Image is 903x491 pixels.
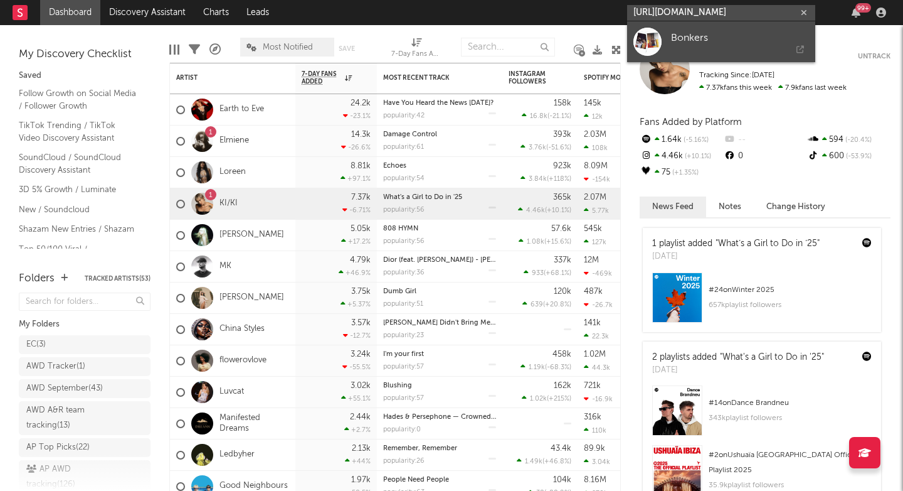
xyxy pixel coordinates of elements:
[19,438,150,457] a: AP Top Picks(22)
[584,112,603,121] div: 12k
[640,117,742,127] span: Fans Added by Platform
[383,163,406,170] a: Echoes
[209,31,221,68] div: A&R Pipeline
[529,144,546,151] span: 3.76k
[699,84,772,92] span: 7.37k fans this week
[584,332,609,340] div: 22.3k
[26,359,85,374] div: AWD Tracker ( 1 )
[219,413,289,434] a: Manifested Dreams
[531,301,543,308] span: 639
[716,239,820,248] a: "What’s a Girl to Do in ‘25"
[350,256,371,264] div: 4.79k
[584,382,601,390] div: 721k
[547,364,569,371] span: -68.3 %
[19,357,150,376] a: AWD Tracker(1)
[554,99,571,107] div: 158k
[518,206,571,214] div: ( )
[169,31,179,68] div: Edit Columns
[351,288,371,296] div: 3.75k
[709,298,872,313] div: 657k playlist followers
[584,426,606,434] div: 110k
[339,269,371,277] div: +46.9 %
[584,131,606,139] div: 2.03M
[553,193,571,202] div: 365k
[584,99,601,107] div: 145k
[584,269,612,278] div: -469k
[554,382,571,390] div: 162k
[342,206,371,214] div: -6.71 %
[807,148,890,165] div: 600
[219,167,246,178] a: Loreen
[546,239,569,245] span: +15.6 %
[709,396,872,411] div: # 14 on Dance Brandneu
[584,395,613,403] div: -16.9k
[19,222,138,236] a: Shazam New Entries / Shazam
[26,440,90,455] div: AP Top Picks ( 22 )
[176,74,270,82] div: Artist
[554,256,571,264] div: 337k
[383,320,496,326] div: Jesus Didn't Bring Me This Far!
[263,43,313,51] span: Most Notified
[720,353,824,362] a: "What's a Girl to Do in '25"
[529,364,545,371] span: 1.19k
[383,194,462,201] a: What's a Girl to Do in '25
[19,68,150,84] div: Saved
[19,203,138,217] a: New / Soundcloud
[391,31,441,68] div: 7-Day Fans Added (7-Day Fans Added)
[341,394,371,402] div: +55.1 %
[551,445,571,453] div: 43.4k
[652,351,824,364] div: 2 playlists added
[584,319,601,327] div: 141k
[723,148,806,165] div: 0
[640,132,723,148] div: 1.64k
[383,477,449,483] a: People Need People
[652,237,820,251] div: 1 playlist added
[383,163,496,170] div: Echoes
[544,458,569,465] span: +46.8 %
[19,47,150,62] div: My Discovery Checklist
[383,351,496,358] div: I'm your first
[343,112,371,120] div: -23.1 %
[341,143,371,151] div: -26.6 %
[383,257,496,264] div: Dior (feat. Chrystal) - Félix Remix
[383,225,418,232] a: 808 HYMN
[554,288,571,296] div: 120k
[26,381,103,396] div: AWD September ( 43 )
[19,271,55,286] div: Folders
[383,382,412,389] a: Blushing
[652,364,824,377] div: [DATE]
[584,288,603,296] div: 487k
[858,50,890,63] button: Untrack
[584,458,610,466] div: 3.04k
[383,351,424,358] a: I'm your first
[627,21,815,62] a: Bonkers
[383,382,496,389] div: Blushing
[219,293,284,303] a: [PERSON_NAME]
[584,175,610,183] div: -154k
[522,394,571,402] div: ( )
[383,301,423,308] div: popularity: 51
[551,225,571,233] div: 57.6k
[383,100,496,107] div: Have You Heard the News Today?
[843,137,872,144] span: -20.4 %
[530,396,547,402] span: 1.02k
[383,288,496,295] div: Dumb Girl
[584,301,613,309] div: -26.7k
[219,261,231,272] a: MK
[699,72,774,79] span: Tracking Since: [DATE]
[709,411,872,426] div: 343k playlist followers
[584,144,608,152] div: 108k
[383,364,424,370] div: popularity: 57
[383,332,424,339] div: popularity: 23
[383,131,496,138] div: Damage Control
[723,132,806,148] div: --
[517,457,571,465] div: ( )
[383,414,529,421] a: Hades & Persephone — Crowned in the Dark
[19,119,138,144] a: TikTok Trending / TikTok Video Discovery Assistant
[552,350,571,359] div: 458k
[342,363,371,371] div: -55.5 %
[520,175,571,183] div: ( )
[219,104,264,115] a: Earth to Eve
[19,183,138,197] a: 3D 5% Growth / Luminate
[584,445,605,453] div: 89.9k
